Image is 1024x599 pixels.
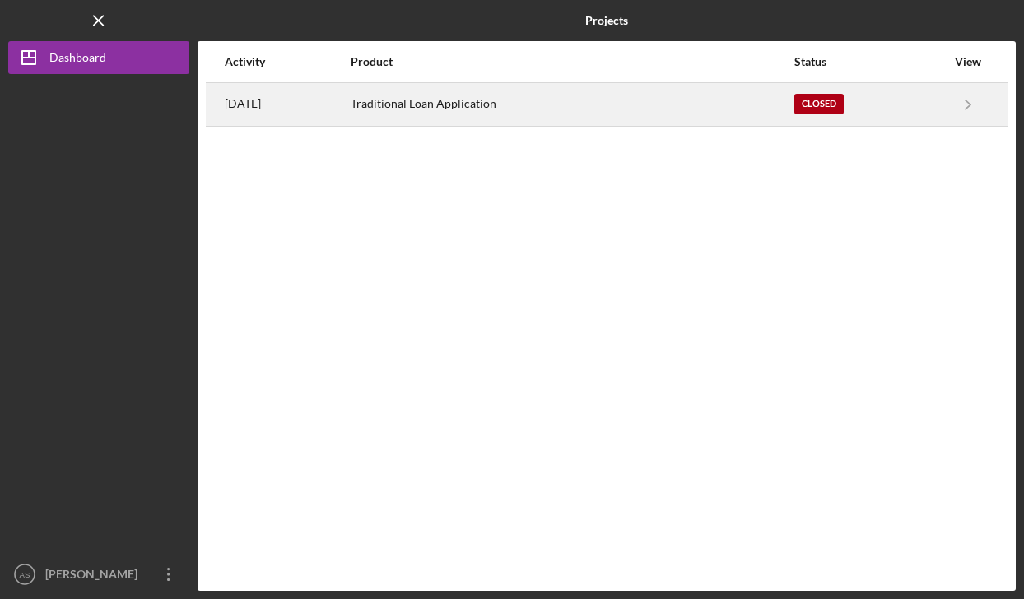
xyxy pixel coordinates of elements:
[225,55,349,68] div: Activity
[8,558,189,591] button: AS[PERSON_NAME]
[49,41,106,78] div: Dashboard
[8,41,189,74] button: Dashboard
[20,570,30,579] text: AS
[225,97,261,110] time: 2025-02-12 19:32
[585,14,628,27] b: Projects
[947,55,989,68] div: View
[794,55,946,68] div: Status
[351,55,792,68] div: Product
[351,84,792,125] div: Traditional Loan Application
[794,94,844,114] div: Closed
[41,558,148,595] div: [PERSON_NAME]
